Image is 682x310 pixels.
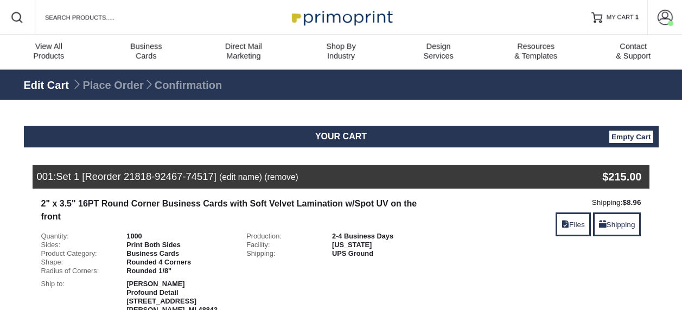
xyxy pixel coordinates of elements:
[33,267,119,275] div: Radius of Corners:
[324,249,444,258] div: UPS Ground
[264,172,298,182] a: (remove)
[584,41,682,51] span: Contact
[219,172,262,182] a: (edit name)
[556,212,591,236] a: Files
[33,232,119,241] div: Quantity:
[56,171,216,182] span: Set 1 [Reorder 21818-92467-74517]
[622,198,641,206] strong: $8.96
[315,132,367,141] span: YOUR CART
[390,41,487,61] div: Services
[33,165,547,189] div: 001:
[98,35,195,69] a: BusinessCards
[238,232,324,241] div: Production:
[24,79,69,91] a: Edit Cart
[44,11,144,24] input: SEARCH PRODUCTS.....
[609,131,653,143] a: Empty Cart
[195,35,292,69] a: Direct MailMarketing
[195,41,292,51] span: Direct Mail
[118,232,238,241] div: 1000
[238,241,324,249] div: Facility:
[118,267,238,275] div: Rounded 1/8"
[452,197,641,208] div: Shipping:
[287,5,396,29] img: Primoprint
[487,41,585,51] span: Resources
[238,249,324,258] div: Shipping:
[584,35,682,69] a: Contact& Support
[33,258,119,267] div: Shape:
[292,41,390,51] span: Shop By
[118,258,238,267] div: Rounded 4 Corners
[584,41,682,61] div: & Support
[635,14,639,21] span: 1
[562,221,569,229] span: files
[118,249,238,258] div: Business Cards
[599,221,607,229] span: shipping
[98,41,195,61] div: Cards
[547,169,642,185] div: $215.00
[487,41,585,61] div: & Templates
[607,13,634,22] span: MY CART
[487,35,585,69] a: Resources& Templates
[33,249,119,258] div: Product Category:
[72,79,222,91] span: Place Order Confirmation
[41,197,436,223] div: 2" x 3.5" 16PT Round Corner Business Cards with Soft Velvet Lamination w/Spot UV on the front
[118,241,238,249] div: Print Both Sides
[390,35,487,69] a: DesignServices
[390,41,487,51] span: Design
[593,212,641,236] a: Shipping
[195,41,292,61] div: Marketing
[324,241,444,249] div: [US_STATE]
[33,241,119,249] div: Sides:
[292,41,390,61] div: Industry
[324,232,444,241] div: 2-4 Business Days
[292,35,390,69] a: Shop ByIndustry
[98,41,195,51] span: Business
